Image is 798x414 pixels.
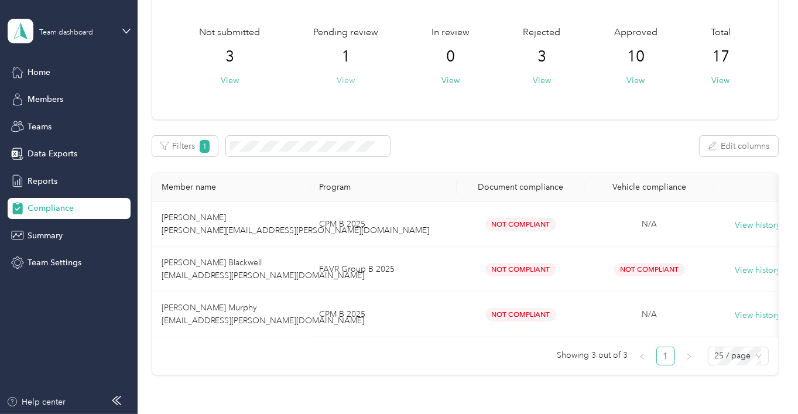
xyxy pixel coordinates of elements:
[711,26,731,40] span: Total
[162,213,430,235] span: [PERSON_NAME] [PERSON_NAME][EMAIL_ADDRESS][PERSON_NAME][DOMAIN_NAME]
[626,74,645,87] button: View
[595,182,705,192] div: Vehicle compliance
[680,347,698,365] button: right
[633,347,652,365] li: Previous Page
[310,292,457,337] td: CPM B 2025
[712,47,729,66] span: 17
[313,26,378,40] span: Pending review
[431,26,470,40] span: In review
[708,347,769,365] div: Page Size
[162,303,365,326] span: [PERSON_NAME] Murphy [EMAIL_ADDRESS][PERSON_NAME][DOMAIN_NAME]
[715,347,762,365] span: 25 / page
[6,396,66,408] button: Help center
[28,66,51,78] span: Home
[28,230,63,242] span: Summary
[732,348,798,414] iframe: Everlance-gr Chat Button Frame
[656,347,675,365] li: 1
[39,29,93,36] div: Team dashboard
[28,93,64,105] span: Members
[639,353,646,360] span: left
[523,26,561,40] span: Rejected
[28,148,78,160] span: Data Exports
[614,26,657,40] span: Approved
[337,74,355,87] button: View
[537,47,546,66] span: 3
[28,175,58,187] span: Reports
[341,47,350,66] span: 1
[642,309,657,319] span: N/A
[221,74,239,87] button: View
[225,47,234,66] span: 3
[28,202,74,214] span: Compliance
[310,202,457,247] td: CPM B 2025
[557,347,628,364] span: Showing 3 out of 3
[152,173,310,202] th: Member name
[642,219,657,229] span: N/A
[680,347,698,365] li: Next Page
[735,219,781,232] button: View history
[446,47,455,66] span: 0
[614,263,685,276] span: Not Compliant
[162,258,365,280] span: [PERSON_NAME] Blackwell [EMAIL_ADDRESS][PERSON_NAME][DOMAIN_NAME]
[735,264,781,277] button: View history
[735,309,781,322] button: View history
[686,353,693,360] span: right
[441,74,460,87] button: View
[28,121,52,133] span: Teams
[627,47,645,66] span: 10
[485,308,556,321] span: Not Compliant
[200,140,210,153] span: 1
[28,256,82,269] span: Team Settings
[700,136,778,156] button: Edit columns
[310,173,457,202] th: Program
[310,247,457,292] td: FAVR Group B 2025
[466,182,576,192] div: Document compliance
[199,26,260,40] span: Not submitted
[485,218,556,231] span: Not Compliant
[533,74,551,87] button: View
[711,74,729,87] button: View
[633,347,652,365] button: left
[657,347,674,365] a: 1
[152,136,218,156] button: Filters1
[485,263,556,276] span: Not Compliant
